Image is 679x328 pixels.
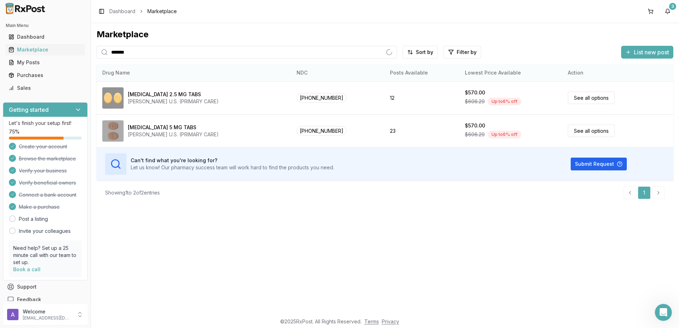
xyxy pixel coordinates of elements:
[13,266,40,272] a: Book a call
[655,304,672,321] iframe: Intercom live chat
[3,3,48,14] img: RxPost Logo
[9,46,82,53] div: Marketplace
[465,122,485,129] div: $570.00
[19,215,48,223] a: Post a listing
[568,125,615,137] a: See all options
[128,131,219,138] div: [PERSON_NAME] U.S. (PRIMARY CARE)
[3,293,88,306] button: Feedback
[13,245,77,266] p: Need help? Set up a 25 minute call with our team to set up.
[109,8,135,15] a: Dashboard
[9,120,82,127] p: Let's finish your setup first!
[465,98,485,105] span: $606.29
[128,98,219,105] div: [PERSON_NAME] U.S. (PRIMARY CARE)
[19,143,67,150] span: Create your account
[457,49,477,56] span: Filter by
[97,64,291,81] th: Drug Name
[488,131,521,138] div: Up to 6 % off
[562,64,673,81] th: Action
[19,167,67,174] span: Verify your business
[6,43,85,56] a: Marketplace
[3,31,88,43] button: Dashboard
[9,105,49,114] h3: Getting started
[147,8,177,15] span: Marketplace
[19,179,76,186] span: Verify beneficial owners
[634,48,669,56] span: List new post
[624,186,665,199] nav: pagination
[571,158,627,170] button: Submit Request
[465,89,485,96] div: $570.00
[97,29,673,40] div: Marketplace
[669,3,676,10] div: 3
[7,309,18,320] img: User avatar
[465,131,485,138] span: $606.29
[6,31,85,43] a: Dashboard
[384,64,459,81] th: Posts Available
[6,82,85,94] a: Sales
[128,124,196,131] div: [MEDICAL_DATA] 5 MG TABS
[9,33,82,40] div: Dashboard
[9,128,20,135] span: 75 %
[384,114,459,147] td: 23
[638,186,651,199] a: 1
[3,280,88,293] button: Support
[102,87,124,109] img: Eliquis 2.5 MG TABS
[9,72,82,79] div: Purchases
[6,23,85,28] h2: Main Menu
[128,91,201,98] div: [MEDICAL_DATA] 2.5 MG TABS
[3,44,88,55] button: Marketplace
[19,203,60,211] span: Make a purchase
[459,64,562,81] th: Lowest Price Available
[444,46,481,59] button: Filter by
[23,315,72,321] p: [EMAIL_ADDRESS][DOMAIN_NAME]
[297,126,347,136] span: [PHONE_NUMBER]
[297,93,347,103] span: [PHONE_NUMBER]
[416,49,433,56] span: Sort by
[3,82,88,94] button: Sales
[384,81,459,114] td: 12
[621,49,673,56] a: List new post
[9,84,82,92] div: Sales
[364,318,379,324] a: Terms
[105,189,160,196] div: Showing 1 to 2 of 2 entries
[6,56,85,69] a: My Posts
[382,318,399,324] a: Privacy
[3,57,88,68] button: My Posts
[102,120,124,142] img: Eliquis 5 MG TABS
[9,59,82,66] div: My Posts
[131,157,334,164] h3: Can't find what you're looking for?
[3,70,88,81] button: Purchases
[568,92,615,104] a: See all options
[662,6,673,17] button: 3
[291,64,384,81] th: NDC
[109,8,177,15] nav: breadcrumb
[131,164,334,171] p: Let us know! Our pharmacy success team will work hard to find the products you need.
[488,98,521,105] div: Up to 6 % off
[19,191,76,198] span: Connect a bank account
[6,69,85,82] a: Purchases
[19,155,76,162] span: Browse the marketplace
[403,46,438,59] button: Sort by
[621,46,673,59] button: List new post
[19,228,71,235] a: Invite your colleagues
[17,296,41,303] span: Feedback
[23,308,72,315] p: Welcome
